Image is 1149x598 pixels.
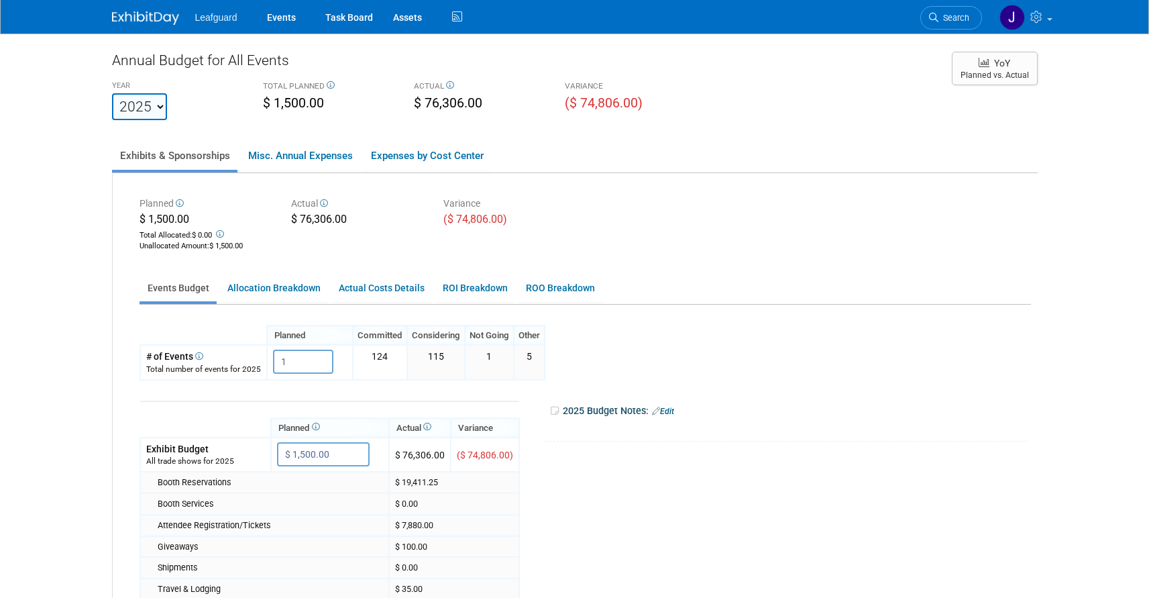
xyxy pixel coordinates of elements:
[140,213,189,226] span: $ 1,500.00
[267,326,353,345] th: Planned
[443,197,576,212] div: Variance
[363,142,491,170] a: Expenses by Cost Center
[465,345,514,379] td: 1
[140,241,272,252] div: :
[140,275,217,301] a: Events Budget
[271,418,389,438] th: Planned
[112,81,243,93] div: YEAR
[994,58,1010,68] span: YoY
[331,275,432,301] a: Actual Costs Details
[353,345,407,379] td: 124
[435,275,515,301] a: ROI Breakdown
[158,541,383,553] div: Giveaways
[263,95,324,111] span: $ 1,500.00
[389,418,451,438] th: Actual
[146,364,261,375] div: Total number of events for 2025
[146,456,265,467] div: All trade shows for 2025
[565,95,643,111] span: ($ 74,806.00)
[112,142,237,170] a: Exhibits & Sponsorships
[999,5,1025,30] img: Josh Smith
[952,52,1038,85] button: YoY Planned vs. Actual
[389,515,519,536] td: $ 7,880.00
[158,519,383,532] div: Attendee Registration/Tickets
[263,81,394,94] div: TOTAL PLANNED
[407,345,465,379] td: 115
[407,326,465,345] th: Considering
[195,12,237,23] span: Leafguard
[414,95,482,111] span: $ 76,306.00
[219,275,328,301] a: Allocation Breakdown
[389,472,519,493] td: $ 19,411.25
[291,212,423,230] div: $ 76,306.00
[920,6,982,30] a: Search
[549,401,1029,421] div: 2025 Budget Notes:
[140,228,272,241] div: Total Allocated:
[518,275,602,301] a: ROO Breakdown
[465,326,514,345] th: Not Going
[443,213,507,226] span: ($ 74,806.00)
[192,231,212,240] span: $ 0.00
[158,477,383,489] div: Booth Reservations
[158,498,383,510] div: Booth Services
[158,562,383,574] div: Shipments
[457,450,513,460] span: ($ 74,806.00)
[209,242,243,250] span: $ 1,500.00
[140,197,272,212] div: Planned
[389,493,519,515] td: $ 0.00
[140,242,207,250] span: Unallocated Amount
[240,142,360,170] a: Misc. Annual Expenses
[652,407,674,416] a: Edit
[565,81,696,94] div: VARIANCE
[146,350,261,363] div: # of Events
[938,13,969,23] span: Search
[389,536,519,558] td: $ 100.00
[353,326,407,345] th: Committed
[514,345,545,379] td: 5
[146,442,265,456] div: Exhibit Budget
[414,81,545,94] div: ACTUAL
[514,326,545,345] th: Other
[451,418,519,438] th: Variance
[389,557,519,579] td: $ 0.00
[112,11,179,25] img: ExhibitDay
[291,197,423,212] div: Actual
[158,583,383,595] div: Travel & Lodging
[112,50,938,77] div: Annual Budget for All Events
[389,438,451,472] td: $ 76,306.00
